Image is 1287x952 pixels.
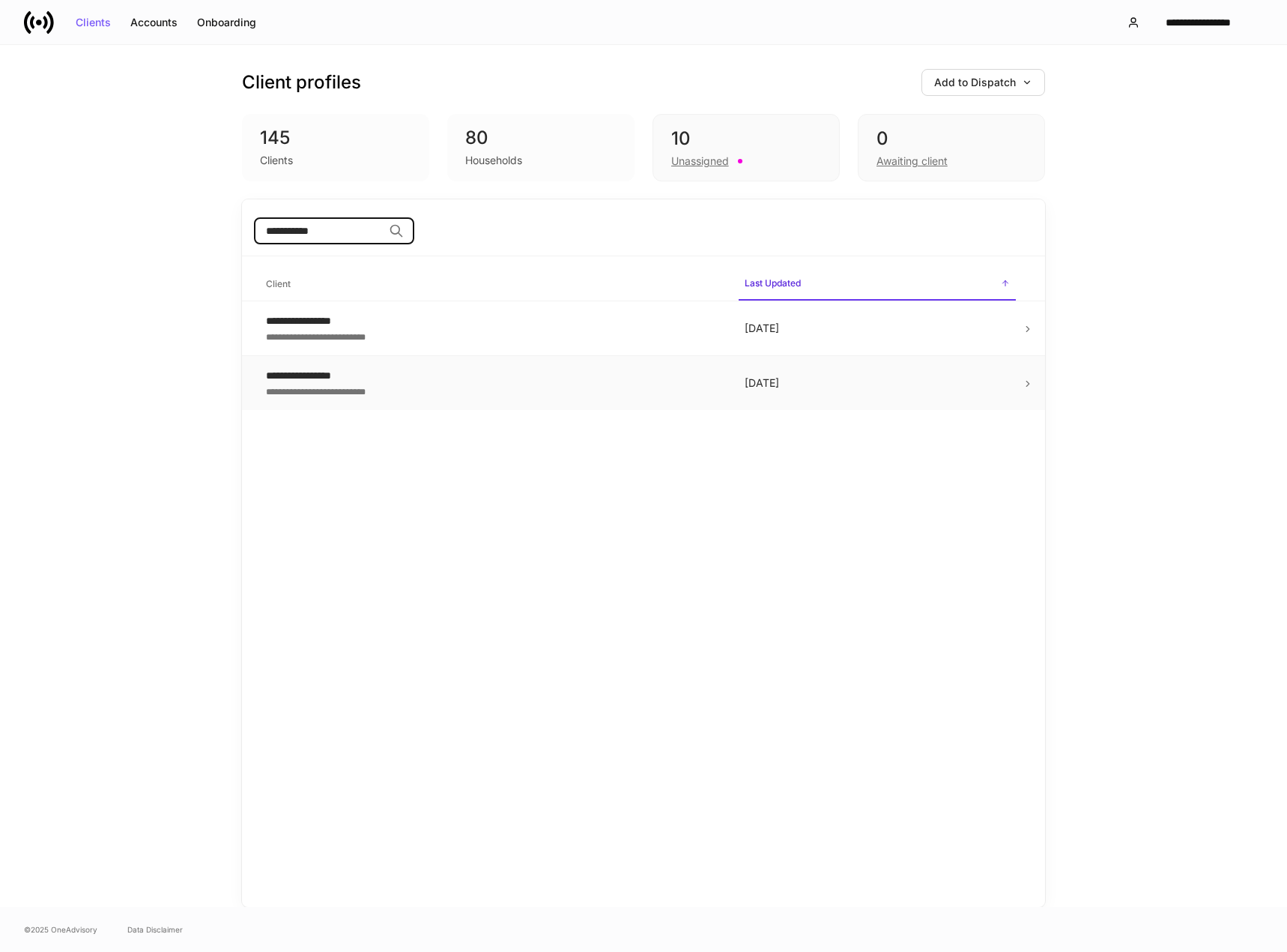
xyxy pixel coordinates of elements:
div: 0 [876,127,1026,151]
p: [DATE] [745,376,1010,391]
div: Add to Dispatch [934,77,1032,88]
div: 80 [465,126,617,150]
span: © 2025 OneAdvisory [24,924,97,936]
h3: Client profiles [242,70,361,94]
div: 10Unassigned [652,114,840,181]
div: Clients [76,17,111,28]
p: [DATE] [745,321,1010,336]
button: Add to Dispatch [921,69,1045,96]
div: 145 [260,126,411,150]
div: Clients [260,153,293,168]
a: Data Disclaimer [127,924,183,936]
div: Awaiting client [876,154,948,169]
span: Last Updated [739,268,1016,301]
div: Accounts [130,17,178,28]
button: Accounts [121,10,187,34]
div: Households [465,153,522,168]
button: Onboarding [187,10,266,34]
h6: Client [266,277,291,291]
span: Client [260,269,727,300]
div: 10 [671,127,821,151]
h6: Last Updated [745,276,801,290]
div: Unassigned [671,154,729,169]
div: Onboarding [197,17,256,28]
div: 0Awaiting client [858,114,1045,181]
button: Clients [66,10,121,34]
